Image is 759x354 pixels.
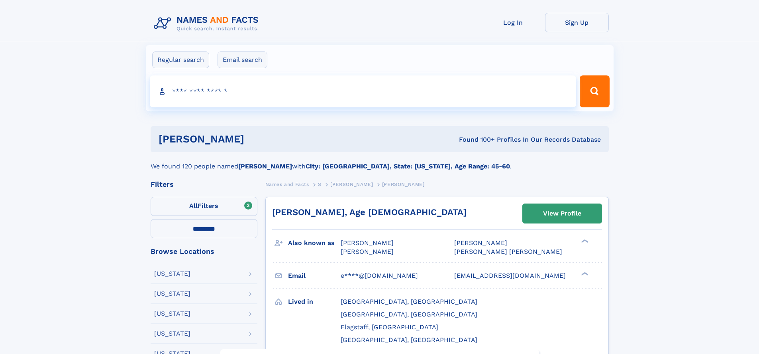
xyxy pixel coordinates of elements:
[341,310,477,318] span: [GEOGRAPHIC_DATA], [GEOGRAPHIC_DATA]
[288,295,341,309] h3: Lived in
[454,272,566,279] span: [EMAIL_ADDRESS][DOMAIN_NAME]
[341,239,394,247] span: [PERSON_NAME]
[481,13,545,32] a: Log In
[154,310,190,317] div: [US_STATE]
[151,152,609,171] div: We found 120 people named with .
[306,162,510,170] b: City: [GEOGRAPHIC_DATA], State: [US_STATE], Age Range: 45-60
[154,291,190,297] div: [US_STATE]
[579,239,589,244] div: ❯
[288,269,341,283] h3: Email
[330,179,373,189] a: [PERSON_NAME]
[523,204,602,223] a: View Profile
[330,182,373,187] span: [PERSON_NAME]
[341,323,438,331] span: Flagstaff, [GEOGRAPHIC_DATA]
[189,202,198,210] span: All
[151,248,257,255] div: Browse Locations
[351,135,601,144] div: Found 100+ Profiles In Our Records Database
[545,13,609,32] a: Sign Up
[288,236,341,250] h3: Also known as
[151,13,265,34] img: Logo Names and Facts
[341,336,477,344] span: [GEOGRAPHIC_DATA], [GEOGRAPHIC_DATA]
[150,75,577,107] input: search input
[454,248,562,255] span: [PERSON_NAME] [PERSON_NAME]
[272,207,467,217] a: [PERSON_NAME], Age [DEMOGRAPHIC_DATA]
[151,181,257,188] div: Filters
[159,134,352,144] h1: [PERSON_NAME]
[341,298,477,305] span: [GEOGRAPHIC_DATA], [GEOGRAPHIC_DATA]
[543,204,581,223] div: View Profile
[154,330,190,337] div: [US_STATE]
[579,271,589,276] div: ❯
[154,271,190,277] div: [US_STATE]
[218,51,267,68] label: Email search
[238,162,292,170] b: [PERSON_NAME]
[318,182,322,187] span: S
[151,197,257,216] label: Filters
[318,179,322,189] a: S
[382,182,425,187] span: [PERSON_NAME]
[341,248,394,255] span: [PERSON_NAME]
[580,75,609,107] button: Search Button
[265,179,309,189] a: Names and Facts
[152,51,209,68] label: Regular search
[454,239,507,247] span: [PERSON_NAME]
